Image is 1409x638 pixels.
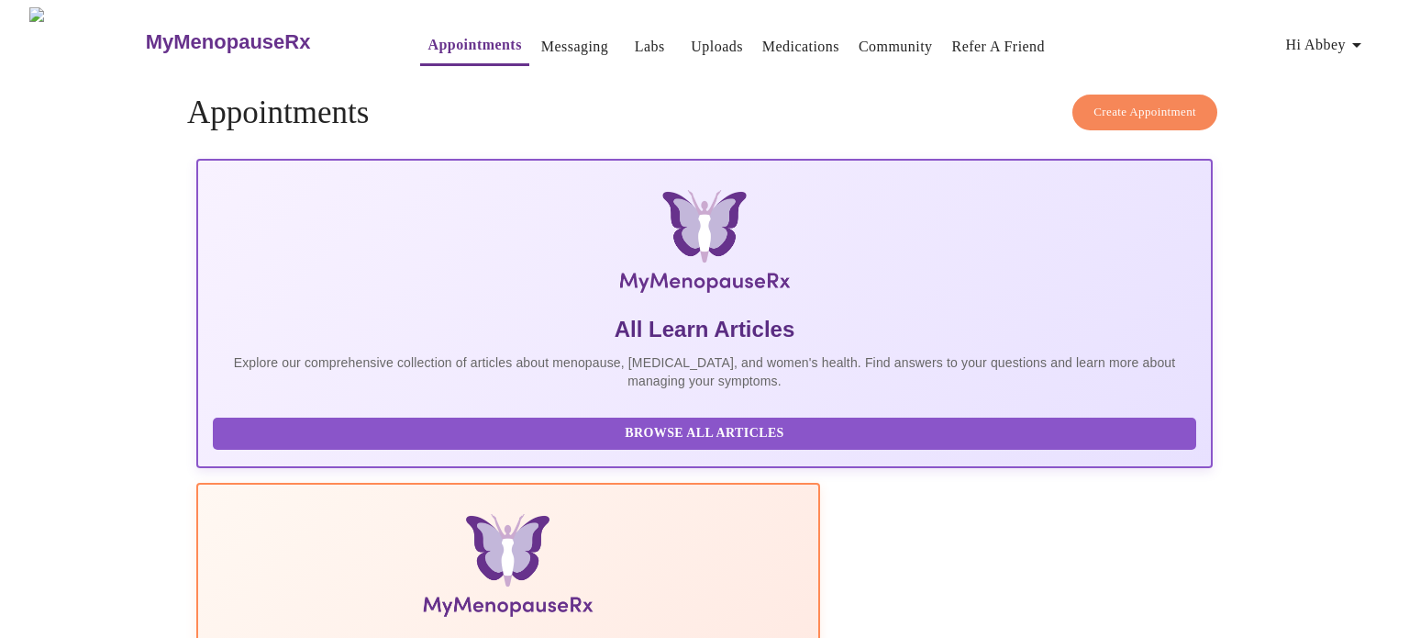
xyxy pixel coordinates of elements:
h3: MyMenopauseRx [146,30,311,54]
span: Hi Abbey [1286,32,1368,58]
a: Browse All Articles [213,424,1201,440]
a: Labs [635,34,665,60]
button: Hi Abbey [1279,27,1375,63]
button: Refer a Friend [945,28,1053,65]
img: Menopause Manual [306,514,709,624]
a: Community [859,34,933,60]
a: MyMenopauseRx [143,10,383,74]
button: Browse All Articles [213,418,1196,450]
p: Explore our comprehensive collection of articles about menopause, [MEDICAL_DATA], and women's hea... [213,353,1196,390]
span: Create Appointment [1093,102,1196,123]
img: MyMenopauseRx Logo [29,7,143,76]
button: Create Appointment [1072,95,1217,130]
button: Community [851,28,940,65]
h5: All Learn Articles [213,315,1196,344]
button: Messaging [534,28,616,65]
a: Uploads [691,34,743,60]
button: Appointments [420,27,528,66]
a: Appointments [427,32,521,58]
button: Medications [755,28,847,65]
button: Labs [620,28,679,65]
button: Uploads [683,28,750,65]
img: MyMenopauseRx Logo [365,190,1043,300]
a: Medications [762,34,839,60]
a: Messaging [541,34,608,60]
h4: Appointments [187,95,1222,131]
span: Browse All Articles [231,422,1178,445]
a: Refer a Friend [952,34,1046,60]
